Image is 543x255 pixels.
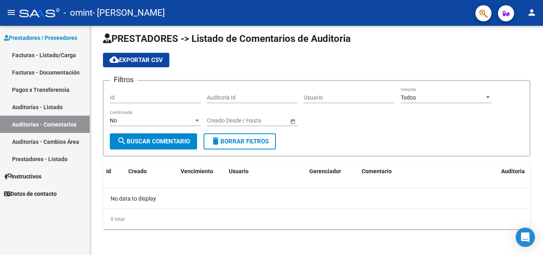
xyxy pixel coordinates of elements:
datatable-header-cell: Creado [125,163,177,180]
datatable-header-cell: Auditoria [498,163,530,180]
div: 0 total [103,209,530,229]
button: Exportar CSV [103,53,169,67]
div: No data to display [103,189,530,209]
button: Buscar Comentario [110,133,197,149]
mat-icon: person [527,8,537,17]
span: Prestadores / Proveedores [4,33,77,42]
span: - [PERSON_NAME] [93,4,165,22]
button: Open calendar [288,117,297,125]
span: PRESTADORES -> Listado de Comentarios de Auditoria [103,33,351,44]
span: - omint [64,4,93,22]
mat-icon: menu [6,8,16,17]
span: No [110,117,117,124]
span: Comentario [362,168,392,174]
mat-icon: cloud_download [109,55,119,64]
button: Borrar Filtros [204,133,276,149]
h3: Filtros [110,74,138,85]
span: Todos [401,94,416,101]
mat-icon: search [117,136,127,146]
mat-icon: delete [211,136,220,146]
span: Borrar Filtros [211,138,269,145]
datatable-header-cell: Comentario [358,163,498,180]
span: Buscar Comentario [117,138,190,145]
span: Usuario [229,168,249,174]
span: Auditoria [501,168,525,174]
datatable-header-cell: Vencimiento [177,163,226,180]
input: End date [239,117,278,124]
span: Vencimiento [181,168,213,174]
datatable-header-cell: Id [103,163,125,180]
span: Gerenciador [309,168,341,174]
span: Id [106,168,111,174]
datatable-header-cell: Gerenciador [306,163,358,180]
datatable-header-cell: Usuario [226,163,306,180]
span: Creado [128,168,147,174]
input: Start date [207,117,232,124]
div: Open Intercom Messenger [516,228,535,247]
span: Datos de contacto [4,189,57,198]
span: Instructivos [4,172,41,181]
span: Exportar CSV [109,56,163,64]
